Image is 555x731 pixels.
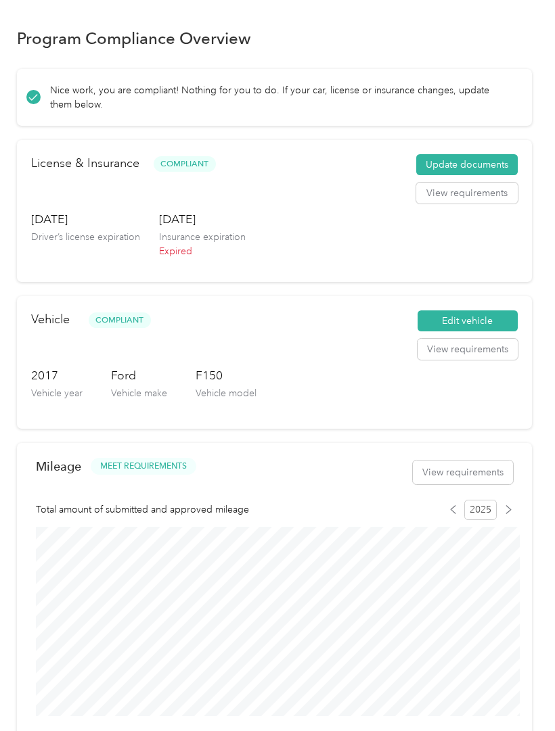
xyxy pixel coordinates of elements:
h3: [DATE] [31,211,140,228]
h2: License & Insurance [31,154,139,172]
p: Insurance expiration [159,230,246,244]
h2: Mileage [36,459,81,473]
h3: 2017 [31,367,83,384]
p: Vehicle model [196,386,257,400]
span: Compliant [154,156,216,172]
span: MEET REQUIREMENTS [100,461,187,473]
p: Nice work, you are compliant! Nothing for you to do. If your car, license or insurance changes, u... [50,83,513,112]
iframe: Everlance-gr Chat Button Frame [479,655,555,731]
button: View requirements [416,183,518,204]
h3: F150 [196,367,257,384]
span: Total amount of submitted and approved mileage [36,502,249,517]
span: 2025 [464,500,497,520]
h3: [DATE] [159,211,246,228]
p: Vehicle year [31,386,83,400]
span: Compliant [89,312,151,328]
button: MEET REQUIREMENTS [91,458,196,475]
button: View requirements [418,339,518,360]
h3: Ford [111,367,167,384]
button: Update documents [416,154,518,176]
p: Vehicle make [111,386,167,400]
button: View requirements [413,461,513,484]
h1: Program Compliance Overview [17,31,251,45]
p: Driver’s license expiration [31,230,140,244]
p: Expired [159,244,246,258]
h2: Vehicle [31,310,70,329]
button: Edit vehicle [418,310,518,332]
